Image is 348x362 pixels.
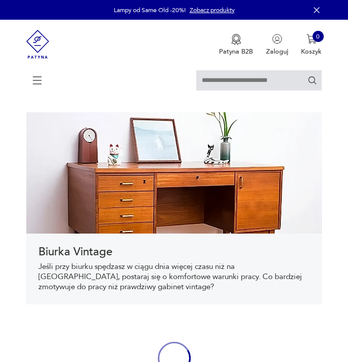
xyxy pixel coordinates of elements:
img: Ikona medalu [231,34,241,45]
button: 0Koszyk [301,34,322,56]
img: Patyna - sklep z meblami i dekoracjami vintage [26,20,50,69]
a: Zobacz produkty [190,6,235,14]
p: Jeśli przy biurku spędzasz w ciągu dnia więcej czasu niż na [GEOGRAPHIC_DATA], postaraj się o kom... [38,262,310,292]
h1: Biurka Vintage [38,246,310,258]
img: Ikonka użytkownika [272,34,282,44]
button: Zaloguj [266,34,288,56]
img: 217794b411677fc89fd9d93ef6550404.webp [26,112,322,234]
img: Ikona koszyka [307,34,317,44]
p: Patyna B2B [219,47,253,56]
button: Szukaj [308,75,317,85]
p: Koszyk [301,47,322,56]
button: Patyna B2B [219,34,253,56]
div: 0 [313,31,324,42]
a: Ikona medaluPatyna B2B [219,34,253,56]
p: Zaloguj [266,47,288,56]
p: Lampy od Same Old -20%! [114,6,186,14]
